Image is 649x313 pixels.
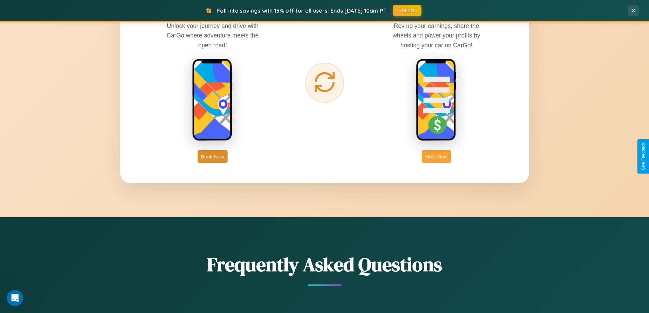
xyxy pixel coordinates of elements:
img: host phone [416,59,457,142]
h2: Frequently Asked Questions [120,251,529,278]
button: Book Now [198,150,228,163]
img: rent phone [192,59,233,142]
button: FALL15 [393,5,421,16]
p: Unlock your journey and drive with CarGo where adventure meets the open road! [161,21,264,50]
p: Rev up your earnings, share the wheels and power your profits by hosting your car on CarGo! [385,21,488,50]
div: Give Feedback [641,143,646,170]
iframe: Intercom live chat [7,290,23,306]
button: Host Now [422,150,451,163]
span: Fall into savings with 15% off for all users! Ends [DATE] 10am PT. [217,7,388,14]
